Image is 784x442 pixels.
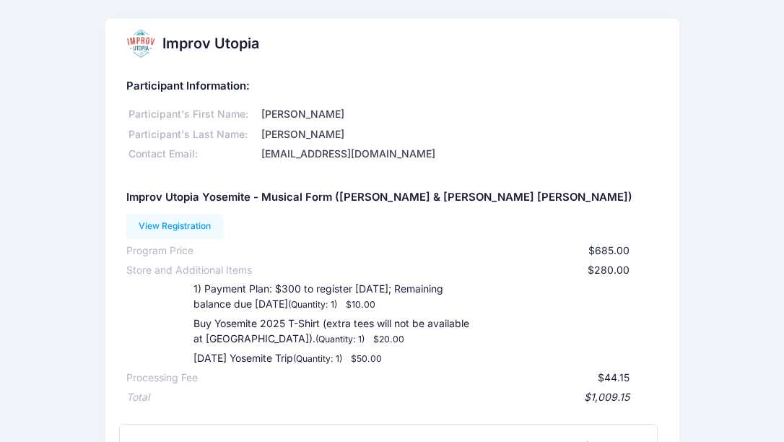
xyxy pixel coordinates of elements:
div: Participant's Last Name: [126,127,259,142]
h2: Improv Utopia [162,35,259,53]
div: Buy Yosemite 2025 T-Shirt (extra tees will not be available at [GEOGRAPHIC_DATA]). [165,316,483,347]
div: [PERSON_NAME] [259,127,658,142]
h5: Improv Utopia Yosemite - Musical Form ([PERSON_NAME] & [PERSON_NAME] [PERSON_NAME]) [126,191,632,204]
div: $280.00 [252,263,630,278]
small: $50.00 [351,353,382,364]
div: $1,009.15 [149,390,630,405]
div: 1) Payment Plan: $300 to register [DATE]; Remaining balance due [DATE] [165,282,483,312]
div: [DATE] Yosemite Trip [165,351,483,366]
div: [EMAIL_ADDRESS][DOMAIN_NAME] [259,147,658,162]
div: Contact Email: [126,147,259,162]
div: Processing Fee [126,370,198,386]
small: (Quantity: 1) [293,353,342,364]
h5: Participant Information: [126,80,658,93]
small: (Quantity: 1) [315,334,365,344]
div: [PERSON_NAME] [259,107,658,122]
div: Program Price [126,243,193,259]
small: (Quantity: 1) [288,299,337,310]
div: $44.15 [198,370,630,386]
small: $10.00 [346,299,375,310]
div: Store and Additional Items [126,263,252,278]
span: $685.00 [588,244,630,256]
div: Participant's First Name: [126,107,259,122]
small: $20.00 [373,334,404,344]
div: Total [126,390,149,405]
a: View Registration [126,214,224,238]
